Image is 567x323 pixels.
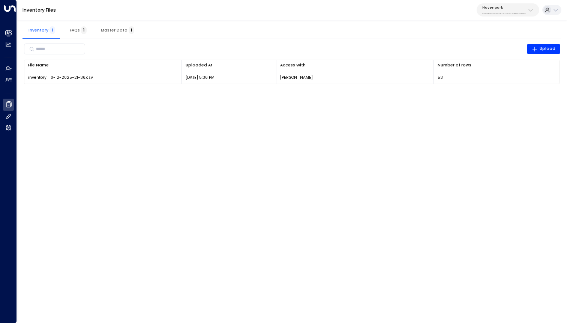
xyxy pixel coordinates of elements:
span: Upload [532,45,556,52]
p: [DATE] 5:36 PM [186,75,214,80]
div: Access With [280,62,429,69]
span: Inventory [28,28,55,33]
div: Number of rows [438,62,471,69]
div: Number of rows [438,62,556,69]
button: Havenpark413dacf9-5485-402c-a519-14108c614857 [477,3,539,17]
div: File Name [28,62,49,69]
span: 1 [49,26,55,34]
div: File Name [28,62,177,69]
button: Upload [527,44,560,54]
div: Uploaded At [186,62,272,69]
span: 1 [129,26,134,34]
p: Havenpark [482,5,526,10]
span: Master Data [101,28,134,33]
span: 1 [81,26,87,34]
span: inventory_10-12-2025-21-36.csv [28,75,93,80]
div: Uploaded At [186,62,213,69]
span: 53 [438,75,443,80]
p: [PERSON_NAME] [280,75,313,80]
p: 413dacf9-5485-402c-a519-14108c614857 [482,12,526,15]
span: FAQs [70,28,87,33]
a: Inventory Files [22,7,56,13]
